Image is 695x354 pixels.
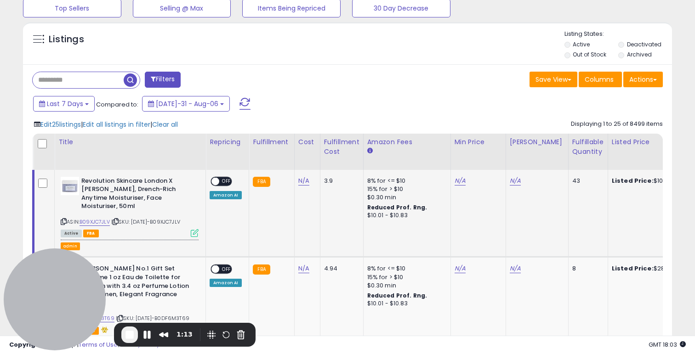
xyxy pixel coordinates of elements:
[253,137,290,147] div: Fulfillment
[367,147,373,155] small: Amazon Fees.
[219,177,234,185] span: OFF
[612,176,654,185] b: Listed Price:
[367,137,447,147] div: Amazon Fees
[152,120,178,129] span: Clear all
[80,218,110,226] a: B09XJC7JLV
[367,292,427,299] b: Reduced Prof. Rng.
[116,315,189,322] span: | SKU: [DATE]-B0DF6M3T69
[58,137,202,147] div: Title
[61,177,79,195] img: 31UV02XQbeL._SL40_.jpg
[455,264,466,273] a: N/A
[61,230,82,237] span: All listings currently available for purchase on Amazon
[572,264,601,273] div: 8
[367,281,444,290] div: $0.30 min
[61,177,199,236] div: ASIN:
[253,177,270,187] small: FBA
[298,264,309,273] a: N/A
[298,176,309,185] a: N/A
[367,212,444,219] div: $10.01 - $10.83
[49,33,84,46] h5: Listings
[34,120,178,129] div: | |
[145,72,181,88] button: Filters
[612,177,688,185] div: $10.73
[219,265,234,273] span: OFF
[510,264,521,273] a: N/A
[585,75,614,84] span: Columns
[623,72,663,87] button: Actions
[579,72,622,87] button: Columns
[367,185,444,193] div: 15% for > $10
[627,40,661,48] label: Deactivated
[96,100,138,109] span: Compared to:
[83,230,99,237] span: FBA
[530,72,577,87] button: Save View
[324,137,359,157] div: Fulfillment Cost
[61,242,80,250] button: admin
[367,177,444,185] div: 8% for <= $10
[81,177,193,213] b: Revolution Skincare London X [PERSON_NAME], Drench-Rich Anytime Moisturiser, Face Moisturiser, 50ml
[627,51,652,58] label: Archived
[572,137,604,157] div: Fulfillable Quantity
[47,99,83,108] span: Last 7 Days
[324,264,356,273] div: 4.94
[612,264,688,273] div: $28.49
[649,340,686,349] span: 2025-08-14 18:03 GMT
[510,137,564,147] div: [PERSON_NAME]
[111,218,180,225] span: | SKU: [DATE]-B09XJC7JLV
[612,137,691,147] div: Listed Price
[510,176,521,185] a: N/A
[156,99,218,108] span: [DATE]-31 - Aug-06
[210,279,242,287] div: Amazon AI
[367,264,444,273] div: 8% for <= $10
[142,96,230,112] button: [DATE]-31 - Aug-06
[33,96,95,112] button: Last 7 Days
[324,177,356,185] div: 3.9
[253,264,270,275] small: FBA
[83,120,150,129] span: Edit all listings in filter
[298,137,316,147] div: Cost
[455,176,466,185] a: N/A
[210,137,245,147] div: Repricing
[455,137,502,147] div: Min Price
[367,203,427,211] b: Reduced Prof. Rng.
[564,30,672,39] p: Listing States:
[367,300,444,308] div: $10.01 - $10.83
[367,193,444,202] div: $0.30 min
[99,326,108,333] i: hazardous material
[571,120,663,129] div: Displaying 1 to 25 of 8499 items
[81,264,193,309] b: [PERSON_NAME] No.1 Gift Set Perfume 1 oz Eau de Toilette for Women with 3.4 oz Perfume Lotion for...
[572,177,601,185] div: 43
[573,51,606,58] label: Out of Stock
[40,120,81,129] span: Edit 25 listings
[367,273,444,281] div: 15% for > $10
[210,191,242,199] div: Amazon AI
[612,264,654,273] b: Listed Price:
[573,40,590,48] label: Active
